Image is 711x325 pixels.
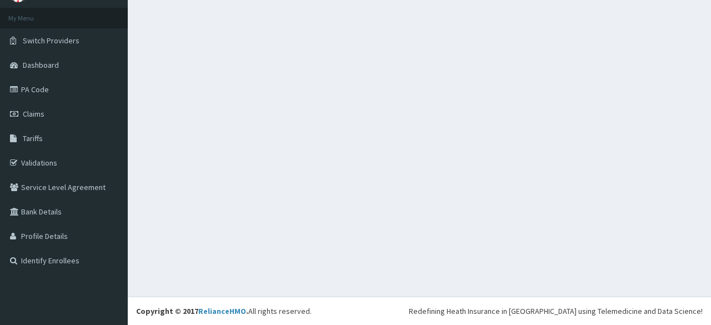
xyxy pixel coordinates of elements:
span: Tariffs [23,133,43,143]
span: Claims [23,109,44,119]
div: Redefining Heath Insurance in [GEOGRAPHIC_DATA] using Telemedicine and Data Science! [409,306,703,317]
strong: Copyright © 2017 . [136,306,248,316]
span: Dashboard [23,60,59,70]
a: RelianceHMO [198,306,246,316]
footer: All rights reserved. [128,297,711,325]
span: Switch Providers [23,36,79,46]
